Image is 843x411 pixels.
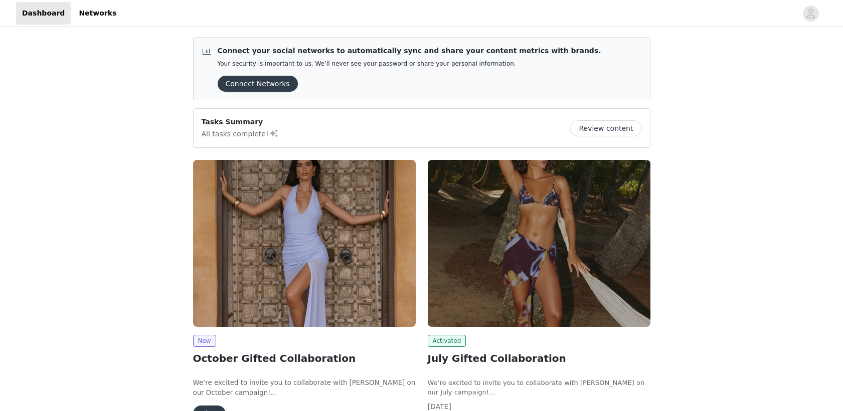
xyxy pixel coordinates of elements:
p: Tasks Summary [202,117,279,127]
div: avatar [806,6,815,22]
button: Review content [570,120,641,136]
button: Connect Networks [218,76,298,92]
h2: July Gifted Collaboration [428,351,650,366]
img: Peppermayo AUS [428,160,650,327]
img: Peppermayo EU [193,160,416,327]
span: New [193,335,216,347]
h2: October Gifted Collaboration [193,351,416,366]
span: [DATE] [428,402,451,410]
p: We’re excited to invite you to collaborate with [PERSON_NAME] on our July campaign! [428,378,650,397]
p: Connect your social networks to automatically sync and share your content metrics with brands. [218,46,601,56]
a: Networks [73,2,122,25]
a: Dashboard [16,2,71,25]
span: We’re excited to invite you to collaborate with [PERSON_NAME] on our October campaign! [193,379,416,396]
p: Your security is important to us. We’ll never see your password or share your personal information. [218,60,601,68]
p: All tasks complete! [202,127,279,139]
span: Activated [428,335,466,347]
